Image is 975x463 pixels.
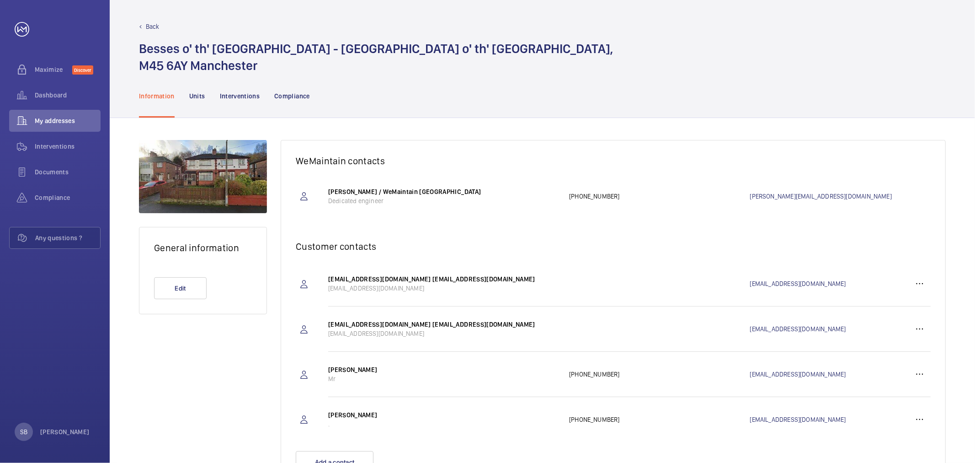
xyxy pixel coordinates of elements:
[139,92,175,101] p: Information
[296,155,931,167] h2: WeMaintain contacts
[328,420,560,429] p: .
[569,415,750,424] p: [PHONE_NUMBER]
[146,22,160,31] p: Back
[328,374,560,383] p: Mr
[35,116,101,125] span: My addresses
[750,192,931,201] a: [PERSON_NAME][EMAIL_ADDRESS][DOMAIN_NAME]
[72,65,93,75] span: Discover
[750,324,909,334] a: [EMAIL_ADDRESS][DOMAIN_NAME]
[274,92,310,101] p: Compliance
[328,196,560,205] p: Dedicated engineer
[328,365,560,374] p: [PERSON_NAME]
[328,284,560,293] p: [EMAIL_ADDRESS][DOMAIN_NAME]
[328,410,560,420] p: [PERSON_NAME]
[139,40,613,74] h1: Besses o' th' [GEOGRAPHIC_DATA] - [GEOGRAPHIC_DATA] o' th' [GEOGRAPHIC_DATA], M45 6AY Manchester
[569,370,750,379] p: [PHONE_NUMBER]
[35,142,101,151] span: Interventions
[750,415,909,424] a: [EMAIL_ADDRESS][DOMAIN_NAME]
[35,233,100,242] span: Any questions ?
[220,92,260,101] p: Interventions
[328,329,560,338] p: [EMAIL_ADDRESS][DOMAIN_NAME]
[750,370,909,379] a: [EMAIL_ADDRESS][DOMAIN_NAME]
[154,242,252,253] h2: General information
[328,187,560,196] p: [PERSON_NAME] / WeMaintain [GEOGRAPHIC_DATA]
[20,427,27,436] p: SB
[35,167,101,177] span: Documents
[40,427,90,436] p: [PERSON_NAME]
[569,192,750,201] p: [PHONE_NUMBER]
[35,91,101,100] span: Dashboard
[189,92,205,101] p: Units
[750,279,909,288] a: [EMAIL_ADDRESS][DOMAIN_NAME]
[328,275,560,284] p: [EMAIL_ADDRESS][DOMAIN_NAME] [EMAIL_ADDRESS][DOMAIN_NAME]
[154,277,207,299] button: Edit
[35,193,101,202] span: Compliance
[328,320,560,329] p: [EMAIL_ADDRESS][DOMAIN_NAME] [EMAIL_ADDRESS][DOMAIN_NAME]
[35,65,72,74] span: Maximize
[296,241,931,252] h2: Customer contacts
